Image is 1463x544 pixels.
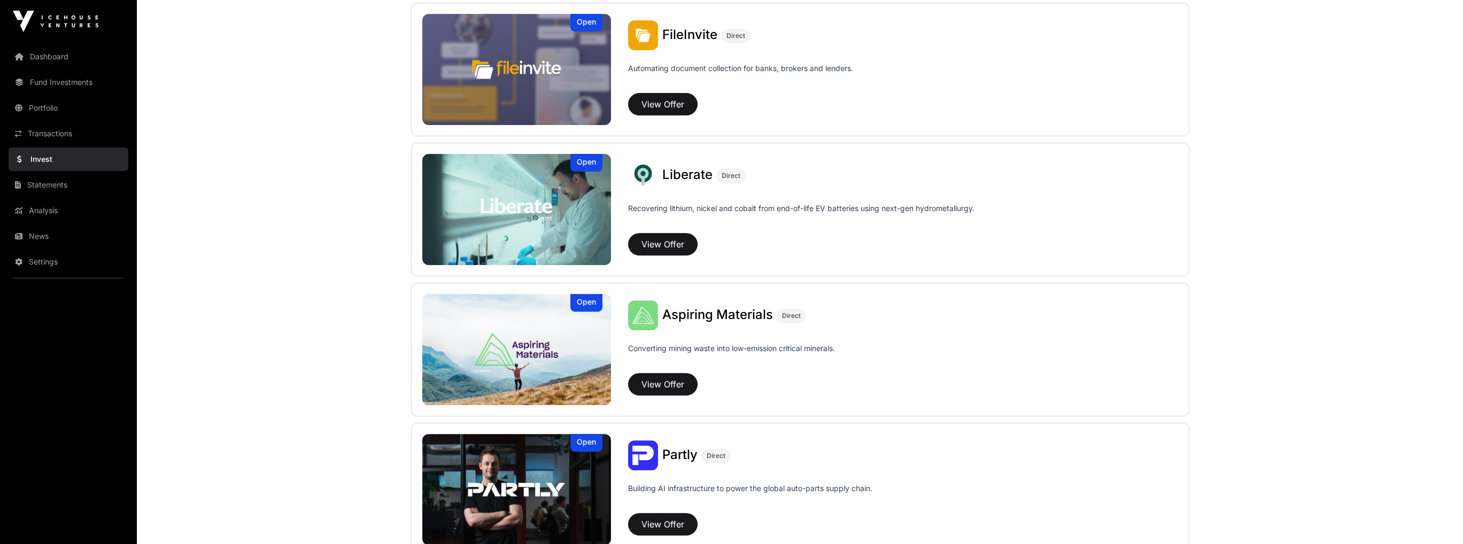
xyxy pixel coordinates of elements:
img: Icehouse Ventures Logo [13,11,98,32]
a: LiberateOpen [422,154,611,265]
a: Liberate [662,168,713,182]
span: Direct [722,172,740,180]
button: View Offer [628,233,698,255]
span: Direct [707,452,725,460]
img: Aspiring Materials [628,300,658,330]
a: News [9,224,128,248]
img: Liberate [628,160,658,190]
p: Building AI infrastructure to power the global auto-parts supply chain. [628,483,872,509]
span: Direct [726,32,745,40]
a: Analysis [9,199,128,222]
a: Aspiring MaterialsOpen [422,294,611,405]
a: Transactions [9,122,128,145]
button: View Offer [628,93,698,115]
a: Invest [9,147,128,171]
a: FileInviteOpen [422,14,611,125]
p: Automating document collection for banks, brokers and lenders. [628,63,853,89]
img: Partly [628,440,658,470]
p: Converting mining waste into low-emission critical minerals. [628,343,835,369]
div: Open [570,294,602,312]
span: Partly [662,447,698,462]
div: Open [570,434,602,452]
img: Aspiring Materials [422,294,611,405]
span: Aspiring Materials [662,307,773,322]
span: Direct [782,312,801,320]
a: Partly [662,448,698,462]
div: Open [570,14,602,32]
span: FileInvite [662,27,717,42]
div: Open [570,154,602,172]
p: Recovering lithium, nickel and cobalt from end-of-life EV batteries using next-gen hydrometallurgy. [628,203,974,229]
img: FileInvite [422,14,611,125]
img: Liberate [422,154,611,265]
span: Liberate [662,167,713,182]
a: Dashboard [9,45,128,68]
a: Statements [9,173,128,197]
a: Aspiring Materials [662,308,773,322]
a: FileInvite [662,28,717,42]
button: View Offer [628,513,698,535]
iframe: Chat Widget [1410,493,1463,544]
a: Settings [9,250,128,274]
a: Fund Investments [9,71,128,94]
a: Portfolio [9,96,128,120]
img: FileInvite [628,20,658,50]
button: View Offer [628,373,698,395]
